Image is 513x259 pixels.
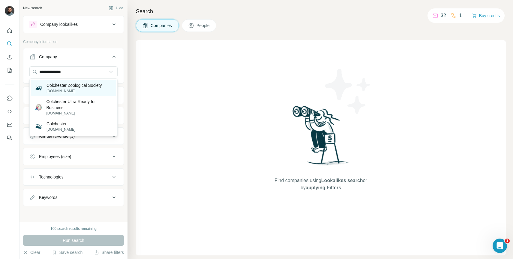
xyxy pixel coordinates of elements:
button: Enrich CSV [5,52,14,62]
button: Company lookalikes [23,17,124,32]
img: Surfe Illustration - Stars [321,64,375,118]
p: [DOMAIN_NAME] [46,127,75,132]
button: Technologies [23,170,124,184]
button: Industry [23,88,124,102]
p: 32 [441,12,446,19]
button: Use Surfe API [5,106,14,117]
span: Lookalikes search [321,178,363,183]
img: Avatar [5,6,14,16]
button: Share filters [94,249,124,255]
button: Dashboard [5,119,14,130]
button: Clear [23,249,40,255]
div: Annual revenue ($) [39,133,75,139]
button: Quick start [5,25,14,36]
iframe: Intercom live chat [493,239,507,253]
button: Employees (size) [23,149,124,164]
button: Keywords [23,190,124,205]
span: Companies [151,23,172,29]
button: HQ location [23,108,124,123]
p: Company information [23,39,124,44]
div: Employees (size) [39,154,71,160]
div: Company [39,54,57,60]
button: Buy credits [472,11,500,20]
span: Find companies using or by [273,177,369,191]
div: 100 search results remaining [50,226,97,231]
p: [DOMAIN_NAME] [46,111,112,116]
button: Feedback [5,133,14,143]
div: Technologies [39,174,64,180]
div: Keywords [39,194,57,200]
button: Annual revenue ($) [23,129,124,143]
div: Company lookalikes [40,21,78,27]
p: 1 [459,12,462,19]
div: New search [23,5,42,11]
button: Save search [52,249,82,255]
p: [DOMAIN_NAME] [46,88,102,94]
p: Colchester [46,121,75,127]
button: Use Surfe on LinkedIn [5,93,14,104]
p: Colchester Ultra Ready for Business [46,99,112,111]
button: Company [23,50,124,66]
span: People [196,23,210,29]
img: Colchester Ultra Ready for Business [34,103,43,111]
button: My lists [5,65,14,76]
h4: Search [136,7,506,16]
span: 1 [505,239,510,243]
img: Colchester Zoological Society [34,84,43,92]
img: Colchester [34,122,43,131]
img: Surfe Illustration - Woman searching with binoculars [290,104,352,171]
p: Colchester Zoological Society [46,82,102,88]
button: Hide [104,4,127,13]
button: Search [5,38,14,49]
span: applying Filters [306,185,341,190]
